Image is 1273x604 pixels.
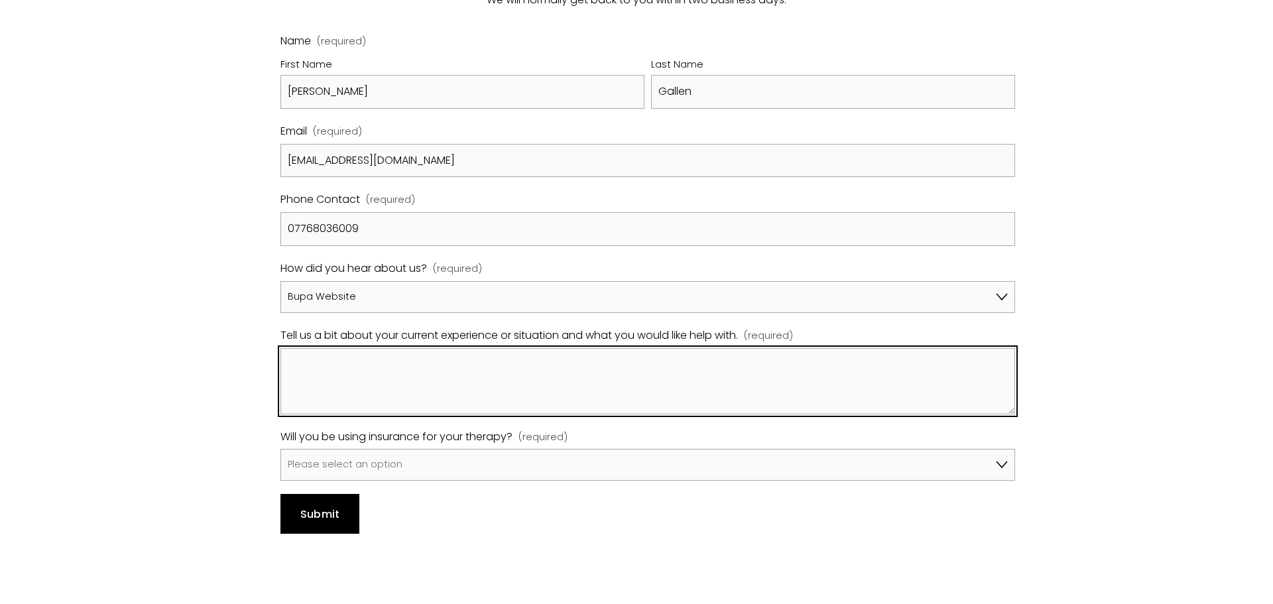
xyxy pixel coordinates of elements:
[313,123,362,141] span: (required)
[280,32,311,51] span: Name
[280,449,1014,481] select: Will you be using insurance for your therapy?
[280,190,360,210] span: Phone Contact
[433,261,482,278] span: (required)
[280,326,738,345] span: Tell us a bit about your current experience or situation and what you would like help with.
[280,56,644,75] div: First Name
[280,122,307,141] span: Email
[366,192,415,209] span: (required)
[280,428,513,447] span: Will you be using insurance for your therapy?
[518,429,568,446] span: (required)
[300,507,340,522] span: Submit
[317,36,366,46] span: (required)
[280,259,427,278] span: How did you hear about us?
[280,494,359,534] button: SubmitSubmit
[280,281,1014,313] select: How did you hear about us?
[651,56,1015,75] div: Last Name
[744,328,793,345] span: (required)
